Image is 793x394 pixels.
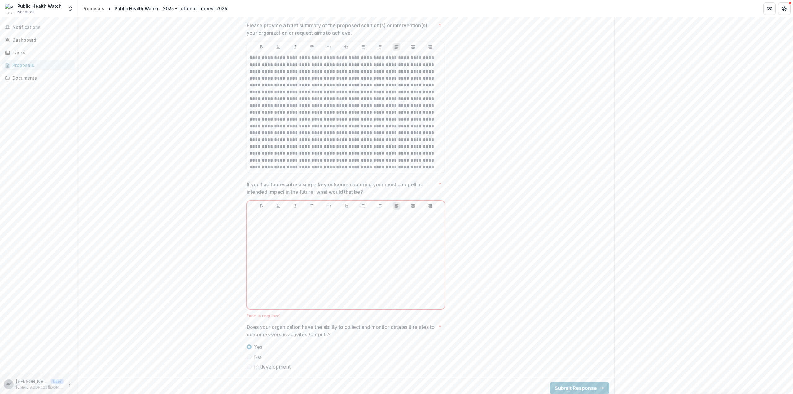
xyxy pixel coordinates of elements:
button: Strike [308,43,316,51]
button: Notifications [2,22,75,32]
p: [PERSON_NAME] [16,378,48,385]
button: Get Help [778,2,791,15]
span: In development [254,363,291,370]
button: Partners [763,2,776,15]
button: Ordered List [376,202,383,210]
p: Does your organization have the ability to collect and monitor data as it relates to outcomes ver... [247,323,436,338]
span: Nonprofit [17,9,35,15]
button: Heading 1 [325,43,333,51]
button: Heading 1 [325,202,333,210]
button: Bold [258,202,265,210]
div: Dashboard [12,37,70,43]
button: Heading 2 [342,202,349,210]
button: Italicize [291,202,299,210]
button: Bullet List [359,202,366,210]
a: Documents [2,73,75,83]
p: [EMAIL_ADDRESS][DOMAIN_NAME] [16,385,64,390]
button: Underline [274,43,282,51]
div: Field is required [247,313,445,318]
a: Proposals [2,60,75,70]
button: Bold [258,43,265,51]
nav: breadcrumb [80,4,230,13]
div: Proposals [82,5,104,12]
button: Bullet List [359,43,366,51]
button: Heading 2 [342,43,349,51]
p: Please provide a brief summary of the proposed solution(s) or intervention(s) your organization o... [247,22,436,37]
div: Jim Morris [6,382,11,386]
span: Yes [254,343,262,351]
button: Underline [274,202,282,210]
div: Public Health Watch [17,3,62,9]
button: Strike [308,202,316,210]
button: Italicize [291,43,299,51]
button: More [66,381,73,388]
button: Ordered List [376,43,383,51]
div: Documents [12,75,70,81]
button: Align Center [410,202,417,210]
button: Align Right [427,43,434,51]
span: No [254,353,261,361]
button: Align Right [427,202,434,210]
a: Tasks [2,47,75,58]
button: Align Left [393,43,400,51]
img: Public Health Watch [5,4,15,14]
p: User [51,379,64,384]
button: Open entity switcher [66,2,75,15]
div: Proposals [12,62,70,69]
p: If you had to describe a single key outcome capturing your most compelling intended impact in the... [247,181,436,196]
div: Public Health Watch - 2025 - Letter of Interest 2025 [115,5,227,12]
span: Notifications [12,25,72,30]
a: Dashboard [2,35,75,45]
a: Proposals [80,4,107,13]
div: Tasks [12,49,70,56]
button: Align Center [410,43,417,51]
button: Align Left [393,202,400,210]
